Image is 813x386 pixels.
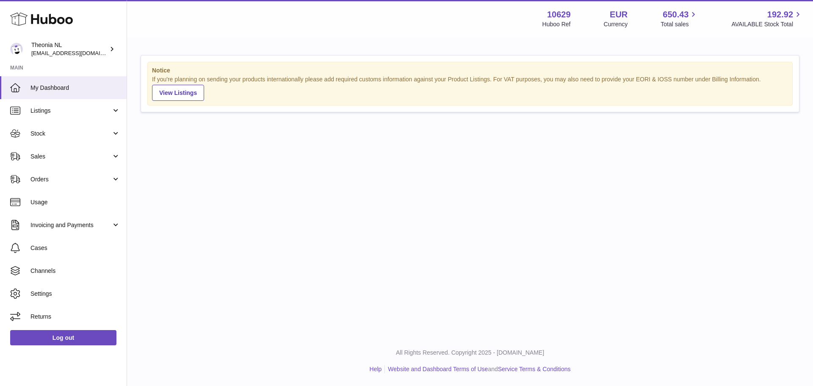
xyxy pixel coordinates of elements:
[10,43,23,56] img: info@wholesomegoods.eu
[30,153,111,161] span: Sales
[385,365,570,373] li: and
[731,9,803,28] a: 192.92 AVAILABLE Stock Total
[542,20,571,28] div: Huboo Ref
[661,20,698,28] span: Total sales
[30,130,111,138] span: Stock
[547,9,571,20] strong: 10629
[30,175,111,183] span: Orders
[30,267,120,275] span: Channels
[388,366,488,372] a: Website and Dashboard Terms of Use
[30,244,120,252] span: Cases
[610,9,628,20] strong: EUR
[604,20,628,28] div: Currency
[152,85,204,101] a: View Listings
[134,349,806,357] p: All Rights Reserved. Copyright 2025 - [DOMAIN_NAME]
[663,9,689,20] span: 650.43
[152,67,788,75] strong: Notice
[10,330,116,345] a: Log out
[30,313,120,321] span: Returns
[31,50,124,56] span: [EMAIL_ADDRESS][DOMAIN_NAME]
[30,198,120,206] span: Usage
[31,41,108,57] div: Theonia NL
[731,20,803,28] span: AVAILABLE Stock Total
[152,75,788,101] div: If you're planning on sending your products internationally please add required customs informati...
[498,366,571,372] a: Service Terms & Conditions
[661,9,698,28] a: 650.43 Total sales
[30,221,111,229] span: Invoicing and Payments
[370,366,382,372] a: Help
[30,84,120,92] span: My Dashboard
[30,107,111,115] span: Listings
[767,9,793,20] span: 192.92
[30,290,120,298] span: Settings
